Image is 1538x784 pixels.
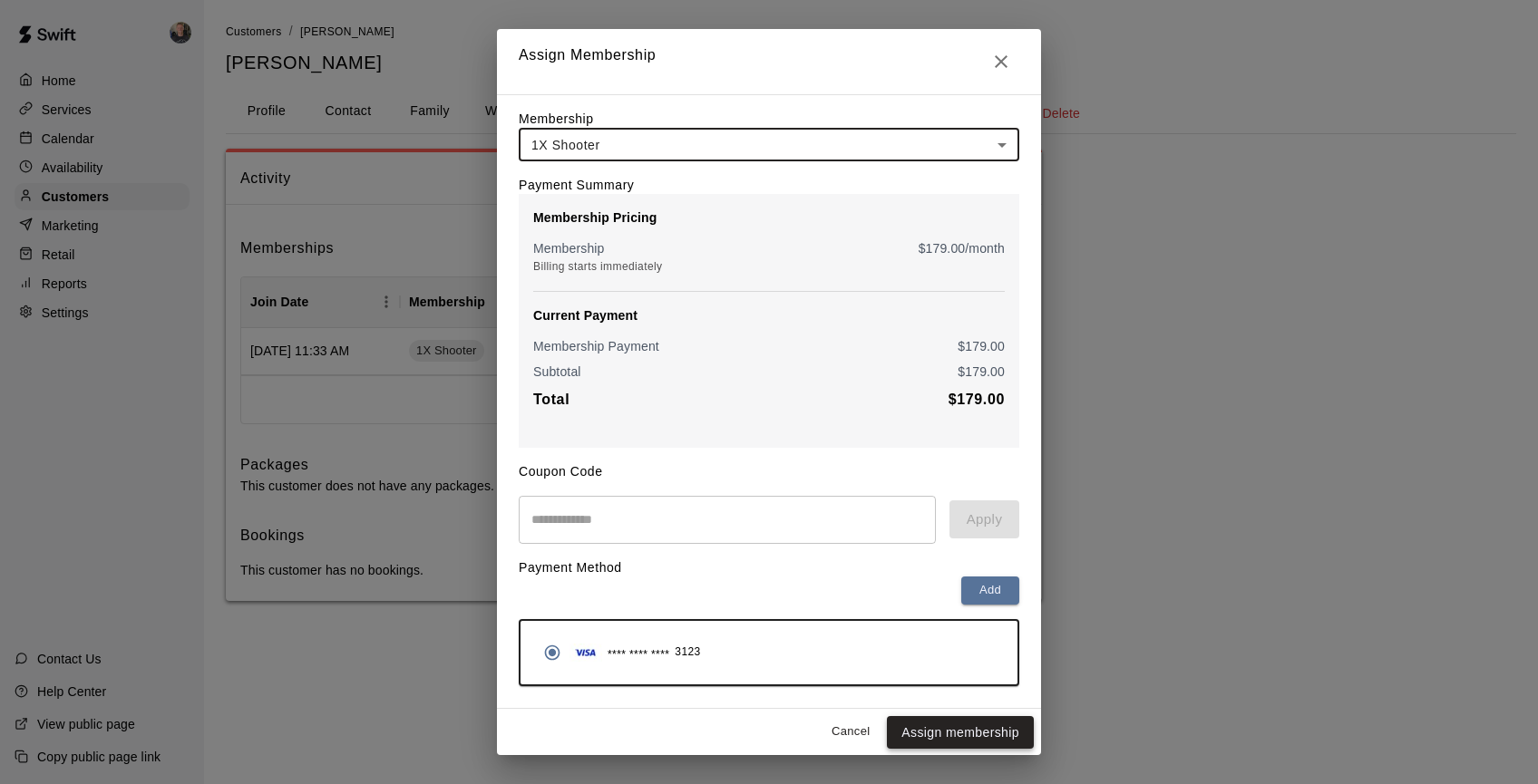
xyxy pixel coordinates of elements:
[822,718,880,746] button: Cancel
[533,392,569,407] b: Total
[958,337,1005,355] p: $ 179.00
[949,392,1005,407] b: $ 179.00
[519,560,622,575] label: Payment Method
[533,363,581,381] p: Subtotal
[519,111,594,126] label: Membership
[519,128,1019,161] div: 1X Shooter
[519,178,634,192] label: Payment Summary
[533,337,659,355] p: Membership Payment
[983,44,1019,80] button: Close
[887,716,1034,750] button: Assign membership
[533,306,1005,324] p: Current Payment
[533,208,1005,227] p: Membership Pricing
[919,239,1005,257] p: $ 179.00 /month
[533,260,662,273] span: Billing starts immediately
[961,576,1019,605] button: Add
[675,644,700,662] span: 3123
[519,464,603,479] label: Coupon Code
[497,29,1041,94] h2: Assign Membership
[569,644,602,662] img: Credit card brand logo
[533,239,605,257] p: Membership
[958,363,1005,381] p: $ 179.00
